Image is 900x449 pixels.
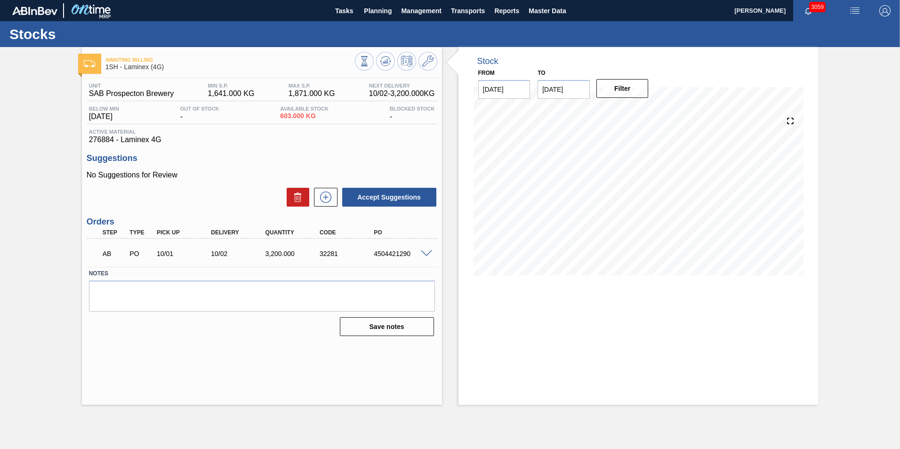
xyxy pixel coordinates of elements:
[263,229,324,236] div: Quantity
[89,112,119,121] span: [DATE]
[538,70,545,76] label: to
[280,106,329,112] span: Available Stock
[127,250,155,257] div: Purchase order
[478,80,530,99] input: mm/dd/yyyy
[89,267,435,281] label: Notes
[309,188,337,207] div: New suggestion
[208,89,255,98] span: 1,641.000 KG
[100,229,129,236] div: Step
[154,250,215,257] div: 10/01/2025
[12,7,57,15] img: TNhmsLtSVTkK8tSr43FrP2fwEKptu5GPRR3wAAAABJRU5ErkJggg==
[364,5,392,16] span: Planning
[538,80,590,99] input: mm/dd/yyyy
[105,57,355,63] span: Awaiting Billing
[317,229,378,236] div: Code
[390,106,435,112] span: Blocked Stock
[340,317,434,336] button: Save notes
[89,136,435,144] span: 276884 - Laminex 4G
[87,217,437,227] h3: Orders
[369,83,435,88] span: Next Delivery
[342,188,436,207] button: Accept Suggestions
[337,187,437,208] div: Accept Suggestions
[208,83,255,88] span: MIN S.P.
[418,52,437,71] button: Go to Master Data / General
[397,52,416,71] button: Schedule Inventory
[105,64,355,71] span: 1SH - Laminex (4G)
[280,112,329,120] span: 603.000 KG
[355,52,374,71] button: Stocks Overview
[334,5,354,16] span: Tasks
[100,243,129,264] div: Awaiting Billing
[451,5,485,16] span: Transports
[84,60,96,67] img: Ícone
[401,5,442,16] span: Management
[289,83,335,88] span: MAX S.P.
[282,188,309,207] div: Delete Suggestions
[209,250,269,257] div: 10/02/2025
[87,171,437,179] p: No Suggestions for Review
[89,83,174,88] span: Unit
[89,106,119,112] span: Below Min
[478,70,495,76] label: From
[209,229,269,236] div: Delivery
[477,56,498,66] div: Stock
[879,5,891,16] img: Logout
[180,106,219,112] span: Out Of Stock
[529,5,566,16] span: Master Data
[387,106,437,121] div: -
[849,5,860,16] img: userActions
[89,129,435,135] span: Active Material
[371,229,432,236] div: PO
[289,89,335,98] span: 1,871.000 KG
[809,2,826,12] span: 3059
[317,250,378,257] div: 32281
[793,4,823,17] button: Notifications
[494,5,519,16] span: Reports
[89,89,174,98] span: SAB Prospecton Brewery
[178,106,222,121] div: -
[9,29,177,40] h1: Stocks
[369,89,435,98] span: 10/02 - 3,200.000 KG
[376,52,395,71] button: Update Chart
[154,229,215,236] div: Pick up
[596,79,649,98] button: Filter
[87,153,437,163] h3: Suggestions
[103,250,126,257] p: AB
[127,229,155,236] div: Type
[371,250,432,257] div: 4504421290
[263,250,324,257] div: 3,200.000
